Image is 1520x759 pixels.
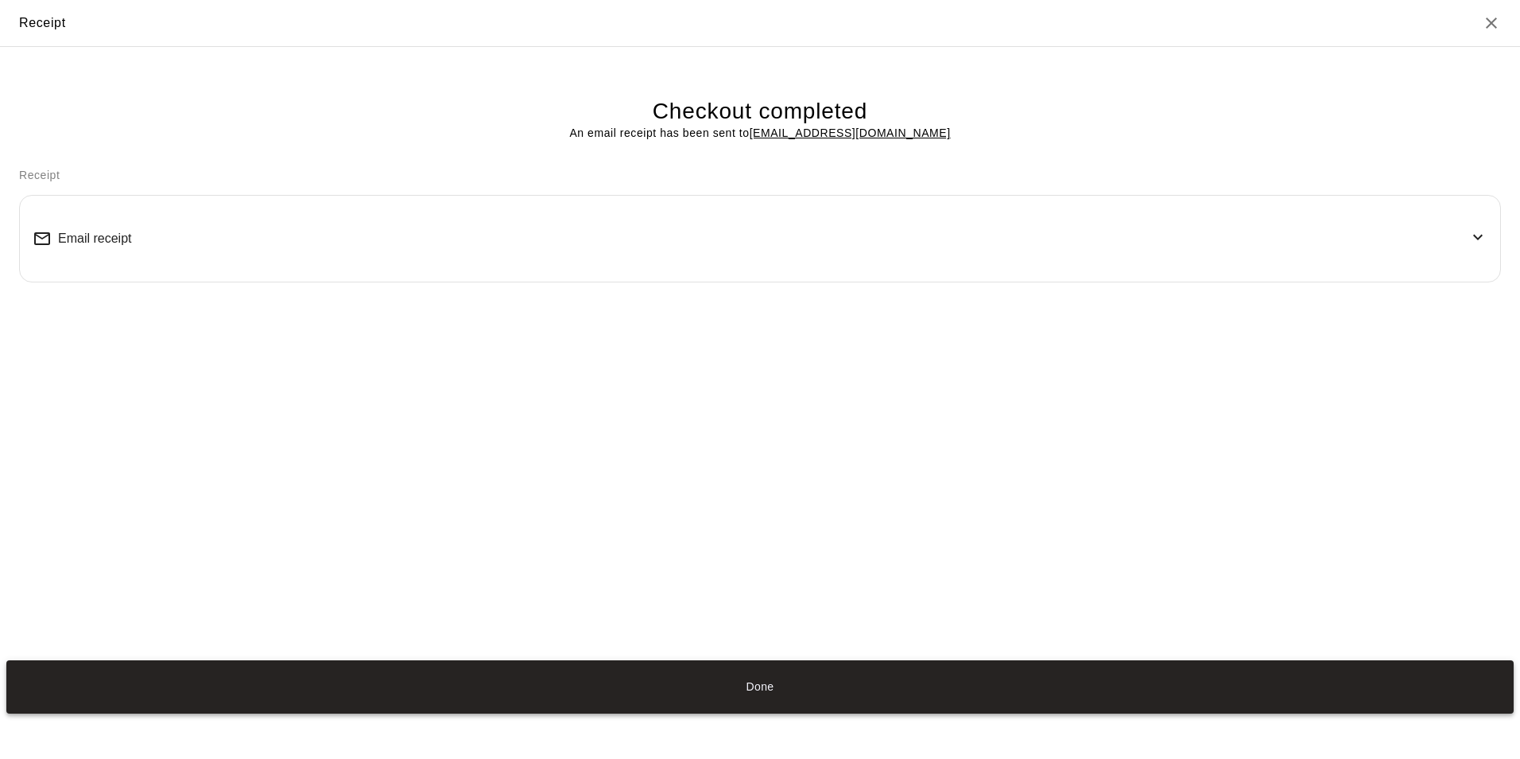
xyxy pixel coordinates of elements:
[19,167,1501,184] p: Receipt
[58,232,131,246] span: Email receipt
[19,13,66,33] div: Receipt
[6,660,1514,714] button: Done
[1482,14,1501,33] button: Close
[653,98,867,126] h4: Checkout completed
[569,125,950,142] p: An email receipt has been sent to
[750,127,951,139] u: [EMAIL_ADDRESS][DOMAIN_NAME]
